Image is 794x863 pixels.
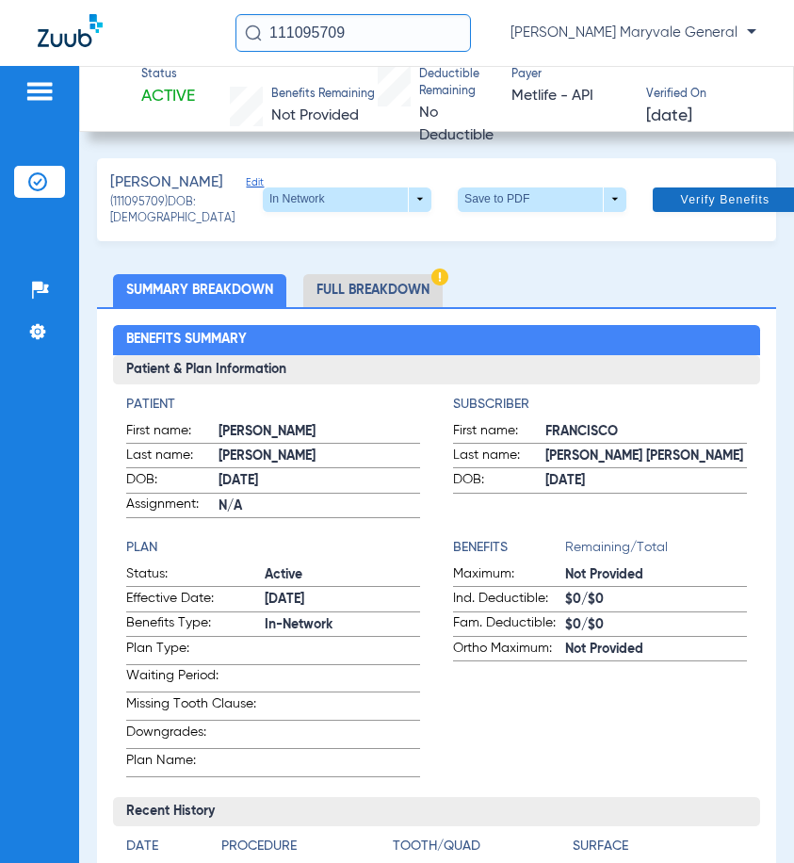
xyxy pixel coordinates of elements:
span: Assignment: [126,495,219,517]
img: Search Icon [245,24,262,41]
input: Search for patients [235,14,471,52]
span: Not Provided [565,640,747,659]
span: Deductible Remaining [419,67,495,100]
h4: Patient [126,395,420,415]
h4: Procedure [221,837,385,856]
span: First name: [453,421,545,444]
span: Last name: [126,446,219,468]
span: [PERSON_NAME] [219,447,420,466]
span: (111095709) DOB: [DEMOGRAPHIC_DATA] [110,195,263,228]
span: No Deductible [419,106,494,144]
span: Metlife - API [511,85,629,108]
li: Summary Breakdown [113,274,286,307]
span: Active [141,85,195,108]
h4: Surface [573,837,746,856]
button: Save to PDF [458,187,626,212]
h4: Benefits [453,538,565,558]
span: Verified On [646,87,764,104]
h4: Date [126,837,205,856]
h4: Tooth/Quad [393,837,566,856]
span: Status [141,67,195,84]
h3: Recent History [113,797,759,827]
span: Waiting Period: [126,666,265,692]
app-breakdown-title: Procedure [221,837,385,863]
span: Edit [246,176,263,194]
span: Ortho Maximum: [453,639,565,661]
span: [PERSON_NAME] [110,171,223,195]
span: DOB: [453,470,545,493]
span: $0/$0 [565,590,747,610]
span: Last name: [453,446,545,468]
h3: Patient & Plan Information [113,355,759,385]
span: [DATE] [545,471,747,491]
span: Active [265,565,420,585]
span: N/A [219,497,420,516]
app-breakdown-title: Tooth/Quad [393,837,566,863]
img: Zuub Logo [38,14,103,47]
iframe: Chat Widget [700,773,794,863]
span: [DATE] [219,471,420,491]
span: Benefits Type: [126,613,265,636]
h2: Benefits Summary [113,325,759,355]
li: Full Breakdown [303,274,443,307]
span: Maximum: [453,564,565,587]
span: [DATE] [646,105,692,128]
span: [PERSON_NAME] Maryvale General [510,24,756,42]
span: DOB: [126,470,219,493]
span: Plan Type: [126,639,265,664]
span: Not Provided [271,108,359,123]
span: Status: [126,564,265,587]
h4: Subscriber [453,395,747,415]
span: Payer [511,67,629,84]
span: First name: [126,421,219,444]
h4: Plan [126,538,420,558]
img: Hazard [431,269,448,285]
span: $0/$0 [565,615,747,635]
span: Verify Benefits [681,192,770,207]
span: Plan Name: [126,751,265,776]
span: Downgrades: [126,723,265,748]
img: hamburger-icon [24,80,55,103]
span: In-Network [265,615,420,635]
span: Ind. Deductible: [453,589,565,611]
span: Not Provided [565,565,747,585]
button: In Network [263,187,431,212]
app-breakdown-title: Benefits [453,538,565,564]
app-breakdown-title: Surface [573,837,746,863]
span: [PERSON_NAME] [219,422,420,442]
span: [PERSON_NAME] [PERSON_NAME] [545,447,747,466]
span: Fam. Deductible: [453,613,565,636]
span: Benefits Remaining [271,87,375,104]
app-breakdown-title: Date [126,837,205,863]
span: [DATE] [265,590,420,610]
span: FRANCISCO [545,422,747,442]
span: Missing Tooth Clause: [126,694,265,720]
span: Effective Date: [126,589,265,611]
span: Remaining/Total [565,538,747,564]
